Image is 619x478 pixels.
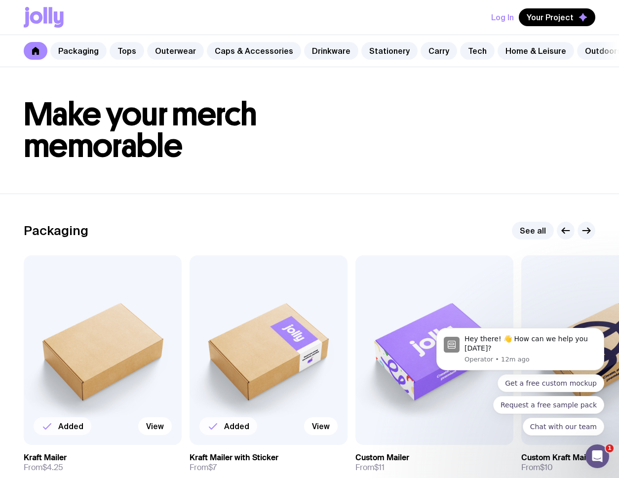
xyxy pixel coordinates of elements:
a: Carry [421,42,457,60]
h3: Custom Kraft Mailer [521,453,595,463]
button: Your Project [519,8,595,26]
a: Tops [110,42,144,60]
button: Added [199,417,257,435]
span: From [355,463,385,473]
span: Added [224,421,249,431]
h3: Kraft Mailer [24,453,67,463]
a: View [138,417,172,435]
span: Your Project [527,12,574,22]
span: From [190,463,217,473]
iframe: Intercom notifications message [422,252,619,451]
a: Packaging [50,42,107,60]
a: Outerwear [147,42,204,60]
span: Added [58,421,83,431]
span: $10 [540,462,553,473]
button: Log In [491,8,514,26]
button: Add to wishlist [365,425,454,443]
a: View [304,417,338,435]
a: Home & Leisure [498,42,574,60]
a: Caps & Accessories [207,42,301,60]
h3: Custom Mailer [355,453,409,463]
iframe: Intercom live chat [585,444,609,468]
span: $7 [208,462,217,473]
button: Added [34,417,91,435]
span: Add to wishlist [390,429,446,439]
span: From [24,463,63,473]
span: $11 [374,462,385,473]
h3: Kraft Mailer with Sticker [190,453,278,463]
span: From [521,463,553,473]
a: See all [512,222,554,239]
h2: Packaging [24,223,88,238]
a: Tech [460,42,495,60]
span: Make your merch memorable [24,95,257,165]
a: Drinkware [304,42,358,60]
span: 1 [606,444,614,452]
span: $4.25 [42,462,63,473]
a: Stationery [361,42,418,60]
